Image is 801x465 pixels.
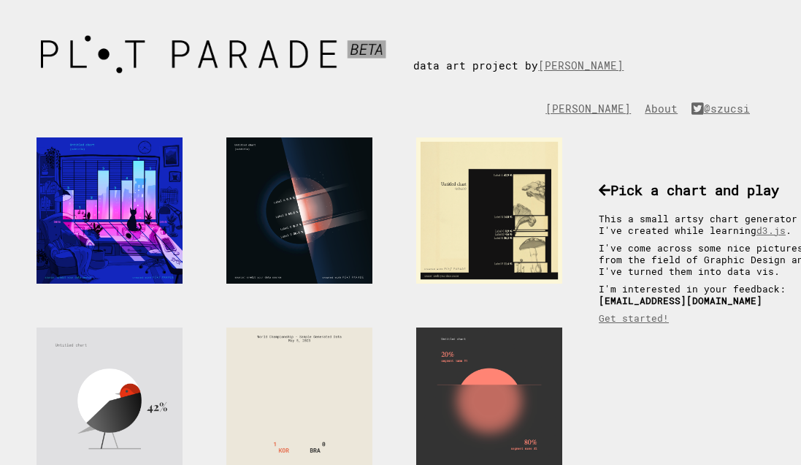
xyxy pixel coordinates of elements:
[545,102,638,116] a: [PERSON_NAME]
[538,58,631,72] a: [PERSON_NAME]
[413,29,645,72] div: data art project by
[599,295,762,306] b: [EMAIL_ADDRESS][DOMAIN_NAME]
[691,102,757,116] a: @szucsi
[599,312,669,324] a: Get started!
[756,224,786,236] a: d3.js
[645,102,685,116] a: About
